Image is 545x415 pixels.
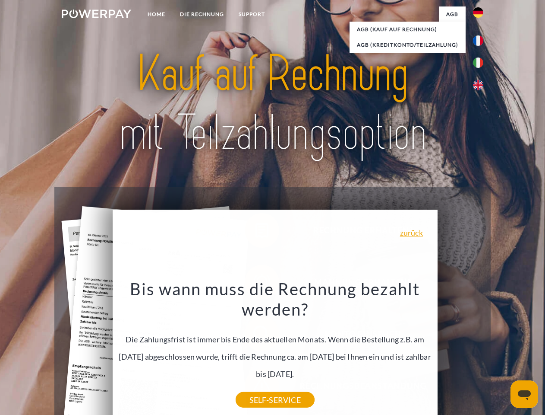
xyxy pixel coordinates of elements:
[62,10,131,18] img: logo-powerpay-white.svg
[173,6,231,22] a: DIE RECHNUNG
[473,35,483,46] img: fr
[350,22,466,37] a: AGB (Kauf auf Rechnung)
[400,229,423,236] a: zurück
[82,41,463,166] img: title-powerpay_de.svg
[473,7,483,18] img: de
[350,37,466,53] a: AGB (Kreditkonto/Teilzahlung)
[439,6,466,22] a: agb
[231,6,272,22] a: SUPPORT
[117,278,432,320] h3: Bis wann muss die Rechnung bezahlt werden?
[473,57,483,68] img: it
[473,80,483,90] img: en
[236,392,315,408] a: SELF-SERVICE
[510,380,538,408] iframe: Schaltfläche zum Öffnen des Messaging-Fensters
[140,6,173,22] a: Home
[117,278,432,400] div: Die Zahlungsfrist ist immer bis Ende des aktuellen Monats. Wenn die Bestellung z.B. am [DATE] abg...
